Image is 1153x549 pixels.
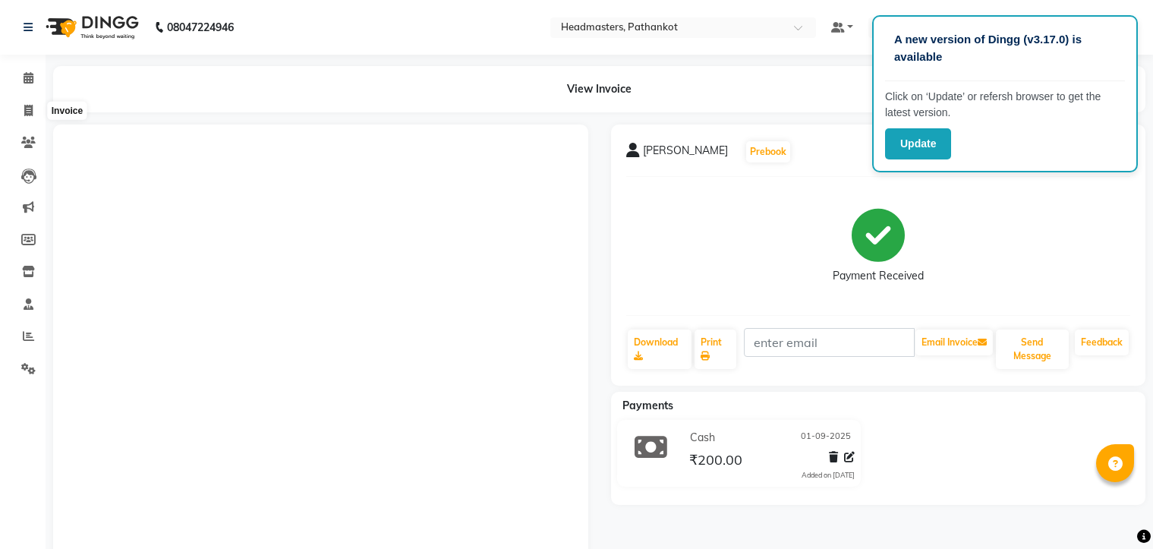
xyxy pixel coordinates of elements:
img: logo [39,6,143,49]
b: 08047224946 [167,6,234,49]
div: Added on [DATE] [802,470,855,481]
div: Payment Received [833,268,924,284]
button: Prebook [746,141,790,162]
input: enter email [744,328,915,357]
p: A new version of Dingg (v3.17.0) is available [894,31,1116,65]
p: Click on ‘Update’ or refersh browser to get the latest version. [885,89,1125,121]
button: Send Message [996,330,1069,369]
button: Update [885,128,951,159]
span: Payments [622,399,673,412]
div: View Invoice [53,66,1145,112]
button: Email Invoice [915,330,993,355]
a: Feedback [1075,330,1129,355]
span: ₹200.00 [689,451,742,472]
div: Invoice [48,102,87,120]
iframe: chat widget [1089,488,1138,534]
span: Cash [690,430,715,446]
a: Download [628,330,692,369]
span: [PERSON_NAME] [643,143,728,164]
a: Print [695,330,736,369]
span: 01-09-2025 [801,430,851,446]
